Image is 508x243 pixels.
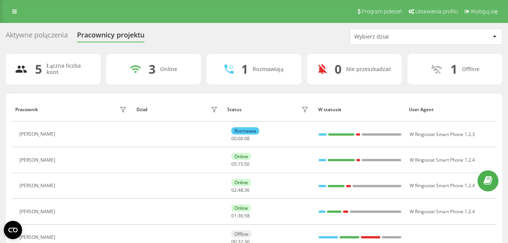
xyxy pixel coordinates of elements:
[231,136,250,141] div: : :
[462,66,479,73] div: Offline
[238,161,243,167] span: 15
[335,62,341,76] div: 0
[471,8,498,15] span: Wyloguj się
[410,208,475,215] span: W Ringostat Smart Phone 1.2.4
[354,34,446,40] div: Wybierz dział
[19,157,57,163] div: [PERSON_NAME]
[227,107,242,112] div: Status
[19,183,57,188] div: [PERSON_NAME]
[231,188,250,193] div: : :
[409,107,492,112] div: User Agent
[482,200,500,218] iframe: Intercom live chat
[231,153,251,160] div: Online
[4,221,22,239] button: Open CMP widget
[244,187,250,193] span: 36
[238,135,243,142] span: 00
[450,62,457,76] div: 1
[77,31,144,43] div: Pracownicy projektu
[362,8,402,15] span: Program poleceń
[238,212,243,219] span: 36
[19,209,57,214] div: [PERSON_NAME]
[46,63,91,76] div: Łączna liczba kont
[19,235,57,240] div: [PERSON_NAME]
[231,162,250,167] div: : :
[35,62,42,76] div: 5
[410,157,475,163] span: W Ringostat Smart Phone 1.2.4
[231,135,237,142] span: 00
[160,66,177,73] div: Online
[244,212,250,219] span: 58
[136,107,147,112] div: Dział
[318,107,402,112] div: W statusie
[410,131,475,138] span: W Ringostat Smart Phone 1.2.3
[415,8,458,15] span: Ustawienia profilu
[238,187,243,193] span: 48
[244,161,250,167] span: 50
[253,66,283,73] div: Rozmawiają
[231,204,251,212] div: Online
[231,212,237,219] span: 01
[410,182,475,189] span: W Ringostat Smart Phone 1.2.4
[231,179,251,186] div: Online
[19,131,57,137] div: [PERSON_NAME]
[231,127,259,134] div: Rozmawia
[346,66,391,73] div: Nie przeszkadzać
[15,107,38,112] div: Pracownik
[6,31,68,43] div: Aktywne połączenia
[231,230,252,238] div: Offline
[231,161,237,167] span: 05
[241,62,248,76] div: 1
[149,62,155,76] div: 3
[231,187,237,193] span: 02
[231,213,250,219] div: : :
[244,135,250,142] span: 08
